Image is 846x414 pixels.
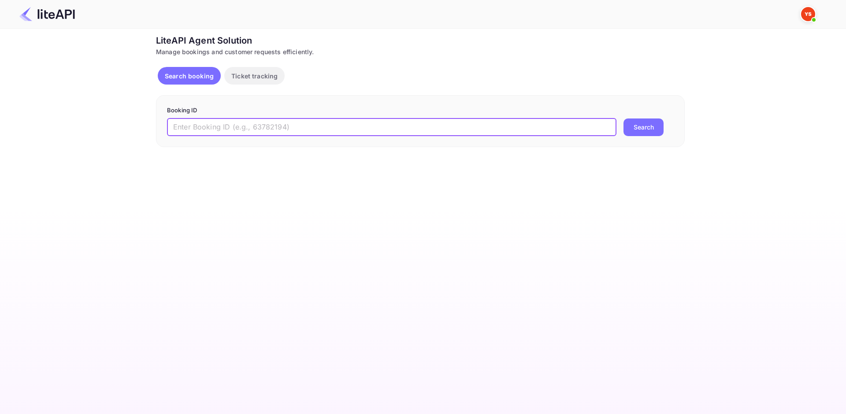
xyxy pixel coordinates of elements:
[156,34,685,47] div: LiteAPI Agent Solution
[156,47,685,56] div: Manage bookings and customer requests efficiently.
[19,7,75,21] img: LiteAPI Logo
[231,71,278,81] p: Ticket tracking
[167,106,674,115] p: Booking ID
[165,71,214,81] p: Search booking
[167,118,616,136] input: Enter Booking ID (e.g., 63782194)
[623,118,664,136] button: Search
[801,7,815,21] img: Yandex Support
